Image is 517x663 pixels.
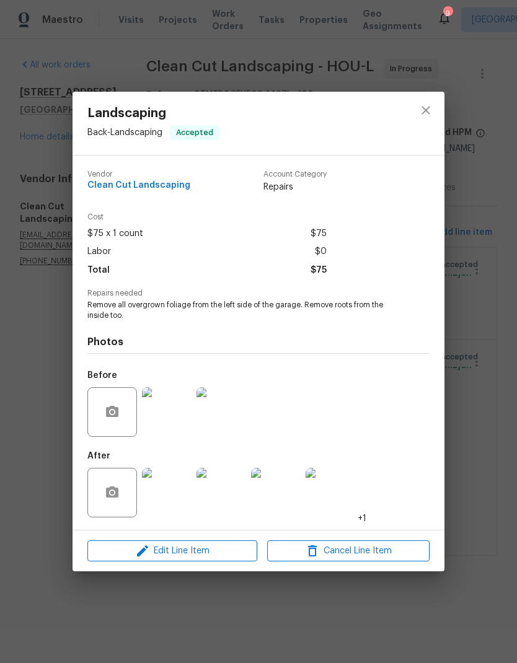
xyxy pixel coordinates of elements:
span: Total [87,261,110,279]
span: Clean Cut Landscaping [87,181,190,190]
span: Cancel Line Item [271,543,426,559]
h5: Before [87,371,117,380]
span: +1 [358,512,366,525]
div: 9 [443,7,452,20]
h4: Photos [87,336,430,348]
h5: After [87,452,110,460]
span: $75 [311,225,327,243]
span: Repairs [263,181,327,193]
span: $0 [315,243,327,261]
button: Edit Line Item [87,540,257,562]
button: close [411,95,441,125]
span: Labor [87,243,111,261]
span: Accepted [171,126,218,139]
span: Back - Landscaping [87,128,162,137]
span: Account Category [263,170,327,178]
button: Cancel Line Item [267,540,430,562]
span: Vendor [87,170,190,178]
span: $75 x 1 count [87,225,143,243]
span: $75 [311,261,327,279]
span: Cost [87,213,327,221]
span: Edit Line Item [91,543,254,559]
span: Remove all overgrown foliage from the left side of the garage. Remove roots from the inside too. [87,300,395,321]
span: Landscaping [87,107,219,120]
span: Repairs needed [87,289,430,297]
